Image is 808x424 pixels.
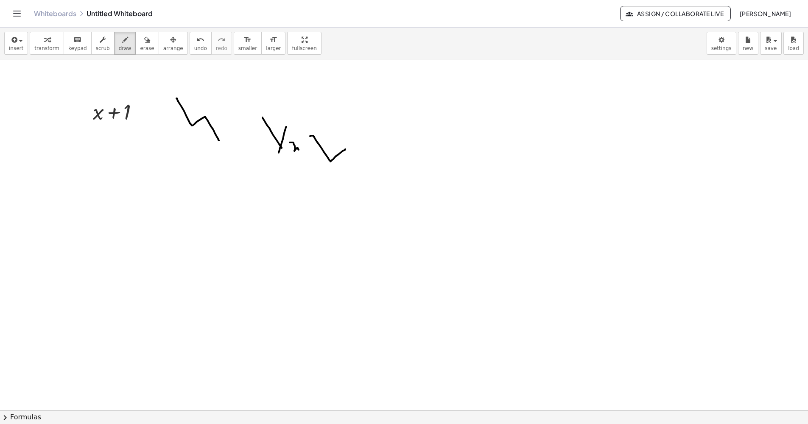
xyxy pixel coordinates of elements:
[238,45,257,51] span: smaller
[196,35,204,45] i: undo
[261,32,285,55] button: format_sizelarger
[64,32,92,55] button: keyboardkeypad
[234,32,262,55] button: format_sizesmaller
[10,7,24,20] button: Toggle navigation
[243,35,252,45] i: format_size
[34,9,76,18] a: Whiteboards
[190,32,212,55] button: undoundo
[269,35,277,45] i: format_size
[68,45,87,51] span: keypad
[216,45,227,51] span: redo
[760,32,782,55] button: save
[739,10,791,17] span: [PERSON_NAME]
[738,32,758,55] button: new
[96,45,110,51] span: scrub
[163,45,183,51] span: arrange
[733,6,798,21] button: [PERSON_NAME]
[114,32,136,55] button: draw
[627,10,724,17] span: Assign / Collaborate Live
[711,45,732,51] span: settings
[218,35,226,45] i: redo
[91,32,115,55] button: scrub
[788,45,799,51] span: load
[287,32,321,55] button: fullscreen
[4,32,28,55] button: insert
[620,6,731,21] button: Assign / Collaborate Live
[292,45,316,51] span: fullscreen
[194,45,207,51] span: undo
[211,32,232,55] button: redoredo
[140,45,154,51] span: erase
[135,32,159,55] button: erase
[159,32,188,55] button: arrange
[34,45,59,51] span: transform
[30,32,64,55] button: transform
[707,32,736,55] button: settings
[765,45,777,51] span: save
[783,32,804,55] button: load
[119,45,131,51] span: draw
[266,45,281,51] span: larger
[9,45,23,51] span: insert
[73,35,81,45] i: keyboard
[743,45,753,51] span: new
